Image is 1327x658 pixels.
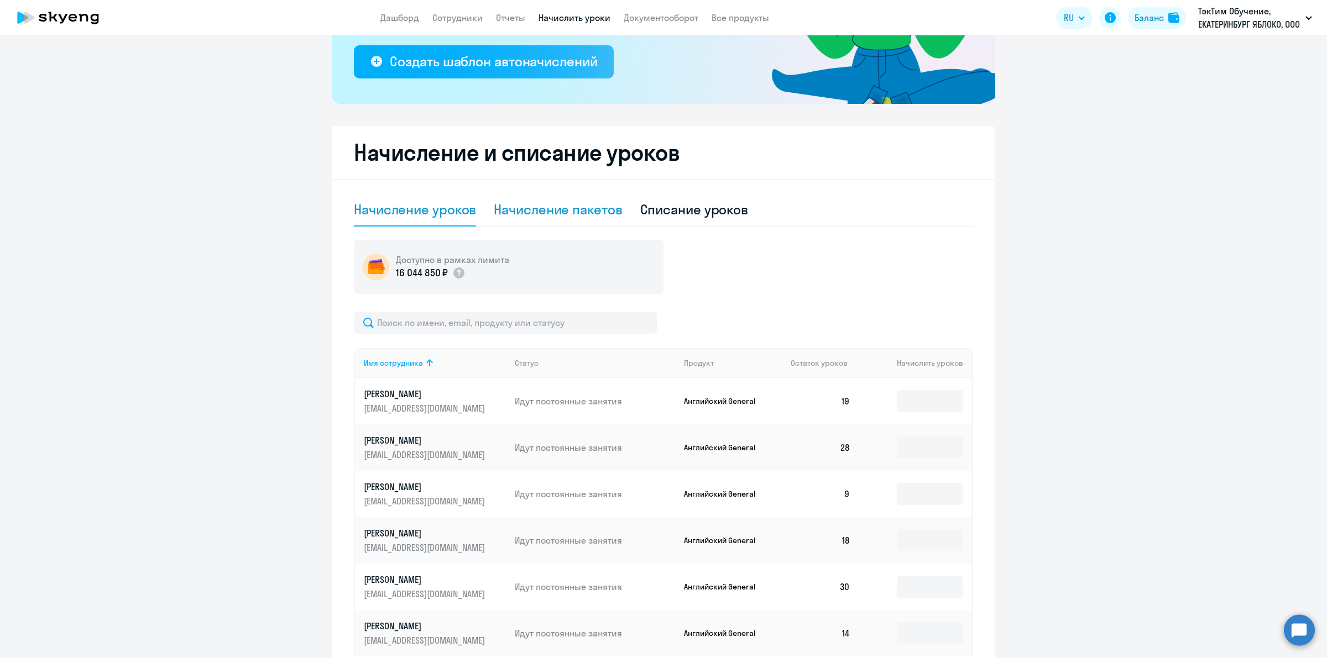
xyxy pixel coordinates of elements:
[364,527,488,539] p: [PERSON_NAME]
[515,627,675,639] p: Идут постоянные занятия
[684,582,767,592] p: Английский General
[354,201,476,218] div: Начисление уроков
[396,266,448,280] p: 16 044 850 ₽
[684,489,767,499] p: Английский General
[782,424,859,471] td: 28
[515,534,675,546] p: Идут постоянные занятия
[494,201,622,218] div: Начисление пакетов
[364,620,488,632] p: [PERSON_NAME]
[782,471,859,517] td: 9
[515,581,675,593] p: Идут постоянные занятия
[496,12,525,23] a: Отчеты
[364,573,488,586] p: [PERSON_NAME]
[354,312,657,334] input: Поиск по имени, email, продукту или статусу
[364,588,488,600] p: [EMAIL_ADDRESS][DOMAIN_NAME]
[390,52,597,70] div: Создать шаблон автоначислений
[515,395,675,407] p: Идут постоянные занятия
[364,495,488,507] p: [EMAIL_ADDRESS][DOMAIN_NAME]
[515,488,675,500] p: Идут постоянные занятия
[380,12,419,23] a: Дашборд
[354,45,614,78] button: Создать шаблон автоначислений
[432,12,483,23] a: Сотрудники
[364,388,506,414] a: [PERSON_NAME][EMAIL_ADDRESS][DOMAIN_NAME]
[1128,7,1186,29] button: Балансbalance
[782,564,859,610] td: 30
[354,139,973,166] h2: Начисление и списание уроков
[364,358,423,368] div: Имя сотрудника
[782,378,859,424] td: 19
[364,481,488,493] p: [PERSON_NAME]
[364,573,506,600] a: [PERSON_NAME][EMAIL_ADDRESS][DOMAIN_NAME]
[1056,7,1093,29] button: RU
[515,358,539,368] div: Статус
[782,517,859,564] td: 18
[791,358,848,368] span: Остаток уроков
[364,358,506,368] div: Имя сотрудника
[364,402,488,414] p: [EMAIL_ADDRESS][DOMAIN_NAME]
[1135,11,1164,24] div: Баланс
[515,441,675,454] p: Идут постоянные занятия
[684,628,767,638] p: Английский General
[364,481,506,507] a: [PERSON_NAME][EMAIL_ADDRESS][DOMAIN_NAME]
[396,254,509,266] h5: Доступно в рамках лимита
[684,535,767,545] p: Английский General
[364,434,488,446] p: [PERSON_NAME]
[364,527,506,554] a: [PERSON_NAME][EMAIL_ADDRESS][DOMAIN_NAME]
[364,449,488,461] p: [EMAIL_ADDRESS][DOMAIN_NAME]
[515,358,675,368] div: Статус
[1168,12,1179,23] img: balance
[1064,11,1074,24] span: RU
[859,348,972,378] th: Начислить уроков
[363,254,389,280] img: wallet-circle.png
[712,12,769,23] a: Все продукты
[640,201,749,218] div: Списание уроков
[791,358,859,368] div: Остаток уроков
[1198,4,1301,31] p: ТэкТим Обучение, ЕКАТЕРИНБУРГ ЯБЛОКО, ООО
[782,610,859,656] td: 14
[539,12,610,23] a: Начислить уроки
[684,358,714,368] div: Продукт
[364,388,488,400] p: [PERSON_NAME]
[684,443,767,452] p: Английский General
[684,396,767,406] p: Английский General
[684,358,782,368] div: Продукт
[364,541,488,554] p: [EMAIL_ADDRESS][DOMAIN_NAME]
[624,12,698,23] a: Документооборот
[1193,4,1318,31] button: ТэкТим Обучение, ЕКАТЕРИНБУРГ ЯБЛОКО, ООО
[364,634,488,646] p: [EMAIL_ADDRESS][DOMAIN_NAME]
[364,434,506,461] a: [PERSON_NAME][EMAIL_ADDRESS][DOMAIN_NAME]
[364,620,506,646] a: [PERSON_NAME][EMAIL_ADDRESS][DOMAIN_NAME]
